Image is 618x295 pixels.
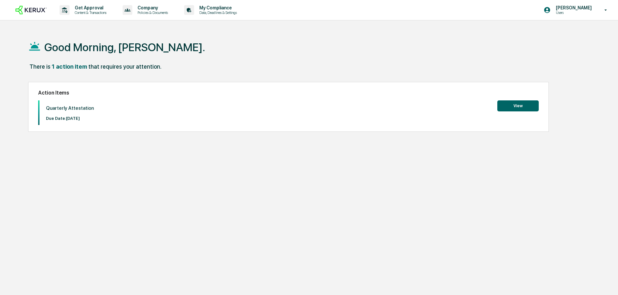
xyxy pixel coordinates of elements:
[551,5,595,10] p: [PERSON_NAME]
[16,6,47,15] img: logo
[194,5,240,10] p: My Compliance
[46,105,94,111] p: Quarterly Attestation
[551,10,595,15] p: Users
[70,10,110,15] p: Content & Transactions
[194,10,240,15] p: Data, Deadlines & Settings
[88,63,161,70] div: that requires your attention.
[38,90,539,96] h2: Action Items
[52,63,87,70] div: 1 action item
[29,63,50,70] div: There is
[497,102,539,108] a: View
[70,5,110,10] p: Get Approval
[497,100,539,111] button: View
[132,5,171,10] p: Company
[132,10,171,15] p: Policies & Documents
[46,116,94,121] p: Due Date: [DATE]
[44,41,205,54] h1: Good Morning, [PERSON_NAME].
